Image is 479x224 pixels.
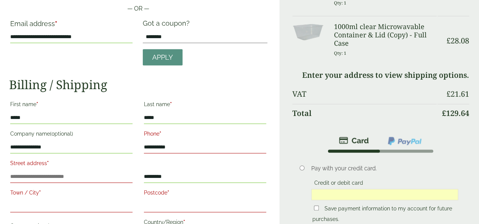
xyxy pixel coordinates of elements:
[442,108,469,118] bdi: 129.64
[334,50,346,56] small: Qty: 1
[446,36,469,46] bdi: 28.08
[292,104,437,122] th: Total
[144,99,266,112] label: Last name
[446,89,451,99] span: £
[50,131,73,137] span: (optional)
[446,36,451,46] span: £
[144,187,266,200] label: Postcode
[446,89,469,99] bdi: 21.61
[339,136,369,145] img: stripe.png
[159,131,161,137] abbr: required
[143,19,193,31] label: Got a coupon?
[311,164,459,173] p: Pay with your credit card.
[10,99,133,112] label: First name
[39,190,41,196] abbr: required
[387,136,422,146] img: ppcp-gateway.png
[9,4,267,13] p: — OR —
[47,160,49,166] abbr: required
[10,20,133,31] label: Email address
[314,191,456,198] iframe: Secure card payment input frame
[152,53,173,62] span: Apply
[36,101,38,107] abbr: required
[10,187,133,200] label: Town / City
[10,128,133,141] label: Company name
[9,77,267,92] h2: Billing / Shipping
[442,108,446,118] span: £
[334,23,437,47] h3: 1000ml clear Microwavable Container & Lid (Copy) - Full Case
[292,66,469,84] td: Enter your address to view shipping options.
[170,101,172,107] abbr: required
[311,180,366,188] label: Credit or debit card
[292,85,437,103] th: VAT
[10,158,133,171] label: Street address
[143,49,183,65] a: Apply
[144,128,266,141] label: Phone
[55,20,57,28] abbr: required
[167,190,169,196] abbr: required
